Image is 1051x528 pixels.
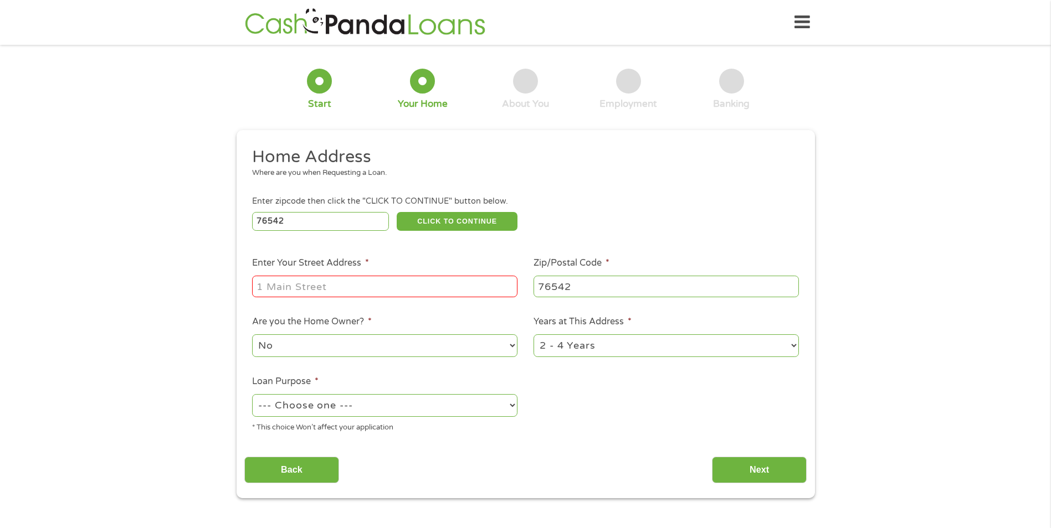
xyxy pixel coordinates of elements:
label: Enter Your Street Address [252,257,369,269]
label: Are you the Home Owner? [252,316,372,328]
div: Employment [599,98,657,110]
input: Next [712,457,807,484]
input: 1 Main Street [252,276,517,297]
input: Enter Zipcode (e.g 01510) [252,212,389,231]
h2: Home Address [252,146,791,168]
div: Enter zipcode then click the "CLICK TO CONTINUE" button below. [252,195,798,208]
div: Start [308,98,331,110]
button: CLICK TO CONTINUE [397,212,517,231]
input: Back [244,457,339,484]
img: GetLoanNow Logo [242,7,489,38]
label: Years at This Address [534,316,632,328]
div: Where are you when Requesting a Loan. [252,168,791,179]
div: Your Home [398,98,448,110]
div: * This choice Won’t affect your application [252,418,517,433]
label: Zip/Postal Code [534,257,609,269]
div: Banking [713,98,750,110]
label: Loan Purpose [252,376,319,387]
div: About You [502,98,549,110]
